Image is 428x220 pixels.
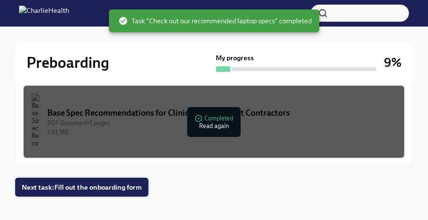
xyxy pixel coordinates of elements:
button: Base Spec Recommendations for Clinical Independent ContractorsPDF Document•1 pages1.81 MBComplete... [23,85,405,158]
span: Next task : Fill out the onboarding form [22,183,142,192]
button: Next task:Fill out the onboarding form [15,178,148,197]
div: Base Spec Recommendations for Clinical Independent Contractors [47,107,397,119]
strong: My progress [216,53,254,63]
div: PDF Document • 1 pages [47,119,397,128]
img: Base Spec Recommendations for Clinical Independent Contractors [31,93,40,150]
div: 1.81 MB [47,128,397,137]
h2: Preboarding [26,53,109,72]
span: Task "Check out our recommended laptop specs" completed [118,16,312,26]
img: CharlieHealth [19,6,69,21]
h3: 9% [384,54,402,71]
